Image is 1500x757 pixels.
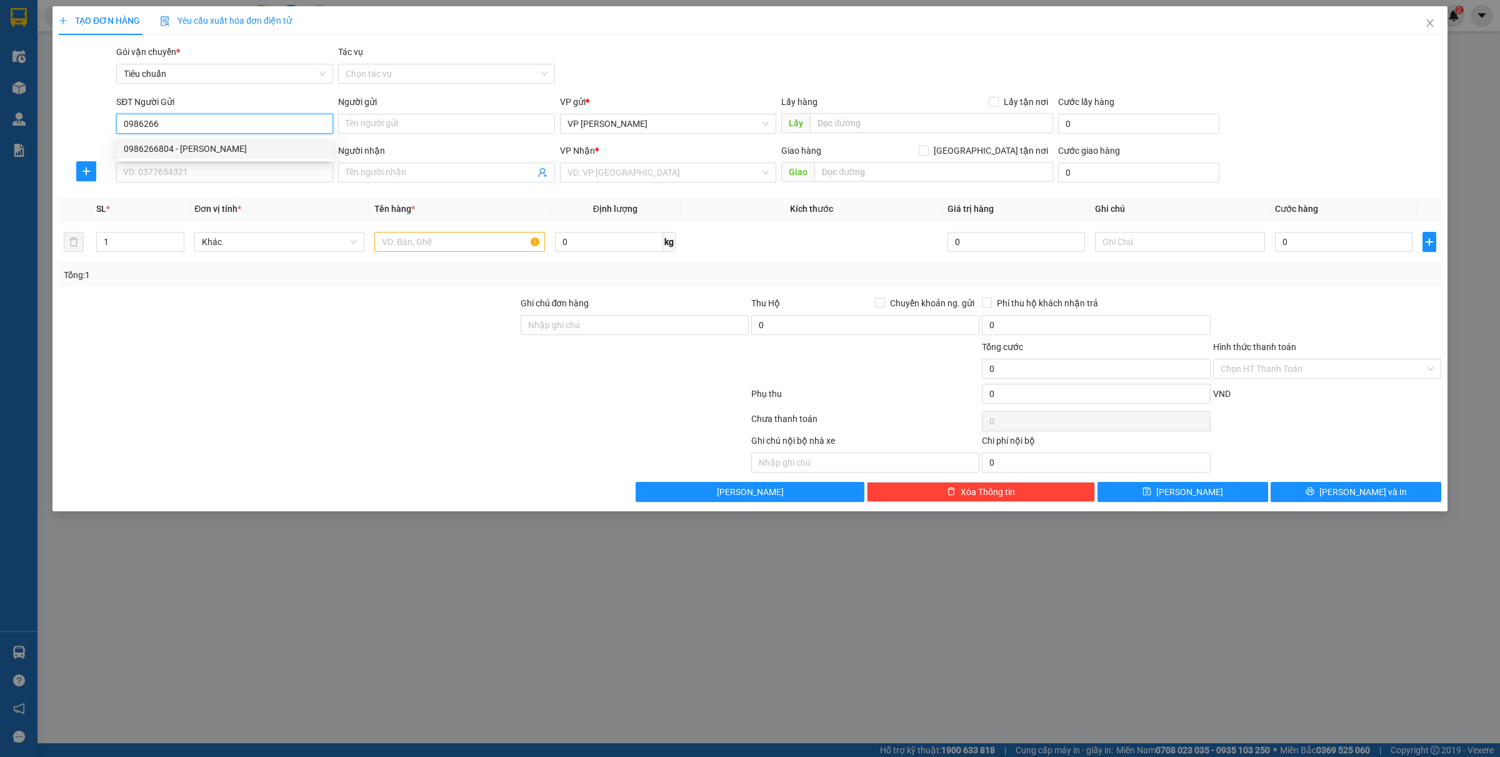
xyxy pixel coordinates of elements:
[1213,342,1296,352] label: Hình thức thanh toán
[338,95,555,109] div: Người gửi
[750,387,981,409] div: Phụ thu
[116,47,180,57] span: Gói vận chuyển
[124,64,326,83] span: Tiêu chuẩn
[947,232,1085,252] input: 0
[560,146,595,156] span: VP Nhận
[810,113,1053,133] input: Dọc đường
[982,434,1210,453] div: Chi phí nội bộ
[194,204,241,214] span: Đơn vị tính
[982,342,1023,352] span: Tổng cước
[374,232,544,252] input: VD: Bàn, Ghế
[781,113,810,133] span: Lấy
[560,95,777,109] div: VP gửi
[1058,114,1219,134] input: Cước lấy hàng
[202,233,357,251] span: Khác
[1412,6,1447,41] button: Close
[76,161,96,181] button: plus
[1213,389,1231,399] span: VND
[338,47,363,57] label: Tác vụ
[717,485,784,499] span: [PERSON_NAME]
[751,453,979,473] input: Nhập ghi chú
[59,16,67,25] span: plus
[999,95,1053,109] span: Lấy tận nơi
[751,298,780,308] span: Thu Hộ
[790,204,833,214] span: Kích thước
[781,162,814,182] span: Giao
[1156,485,1223,499] span: [PERSON_NAME]
[1058,146,1120,156] label: Cước giao hàng
[64,232,84,252] button: delete
[1271,482,1441,502] button: printer[PERSON_NAME] và In
[521,298,589,308] label: Ghi chú đơn hàng
[1142,487,1151,497] span: save
[867,482,1095,502] button: deleteXóa Thông tin
[1319,485,1407,499] span: [PERSON_NAME] và In
[160,16,292,26] span: Yêu cầu xuất hóa đơn điện tử
[116,139,333,159] div: 0986266804 - anh duy
[1425,18,1435,28] span: close
[96,204,106,214] span: SL
[1306,487,1314,497] span: printer
[77,166,96,176] span: plus
[1090,197,1270,221] th: Ghi chú
[1423,237,1436,247] span: plus
[374,204,415,214] span: Tên hàng
[1058,163,1219,183] input: Cước giao hàng
[1275,204,1318,214] span: Cước hàng
[521,315,749,335] input: Ghi chú đơn hàng
[947,487,956,497] span: delete
[1058,97,1114,107] label: Cước lấy hàng
[947,204,994,214] span: Giá trị hàng
[929,144,1053,158] span: [GEOGRAPHIC_DATA] tận nơi
[567,114,769,133] span: VP Minh Khai
[124,142,326,156] div: 0986266804 - [PERSON_NAME]
[961,485,1015,499] span: Xóa Thông tin
[1097,482,1268,502] button: save[PERSON_NAME]
[59,16,140,26] span: TẠO ĐƠN HÀNG
[781,146,821,156] span: Giao hàng
[750,412,981,434] div: Chưa thanh toán
[1422,232,1436,252] button: plus
[116,95,333,109] div: SĐT Người Gửi
[814,162,1053,182] input: Dọc đường
[537,168,547,178] span: user-add
[160,16,170,26] img: icon
[663,232,676,252] span: kg
[885,296,979,310] span: Chuyển khoản ng. gửi
[1095,232,1265,252] input: Ghi Chú
[781,97,817,107] span: Lấy hàng
[751,434,979,453] div: Ghi chú nội bộ nhà xe
[593,204,637,214] span: Định lượng
[992,296,1103,310] span: Phí thu hộ khách nhận trả
[338,144,555,158] div: Người nhận
[64,268,579,282] div: Tổng: 1
[636,482,864,502] button: [PERSON_NAME]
